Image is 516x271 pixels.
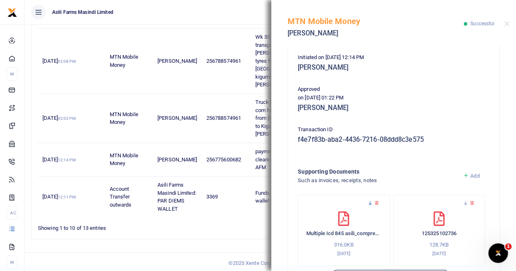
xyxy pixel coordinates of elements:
[463,173,480,179] a: Add
[58,195,76,199] small: 12:11 PM
[470,173,479,179] span: Add
[255,148,315,170] span: payment for corn headers clearing by Multiple ICD AFM
[157,182,196,212] span: Asili Farms Masindi Limited: PAR DIEMS WALLET
[306,230,381,237] h6: Multiple Icd 845 asili_compressed
[58,59,76,64] small: 02:08 PM
[58,158,76,162] small: 12:14 PM
[7,9,17,15] a: logo-small logo-large logo-large
[7,206,18,220] li: Ac
[38,220,228,232] div: Showing 1 to 10 of 13 entries
[504,21,509,26] button: Close
[42,194,75,200] span: [DATE]
[255,190,319,204] span: Funds transfer to Perdiems wallet for operations
[402,241,477,249] p: 128.7KB
[255,99,318,137] span: Truck hire transporting corn header containers from [GEOGRAPHIC_DATA] to Kigumba pt1 Eg [PERSON_N...
[58,116,76,121] small: 02:03 PM
[298,176,456,185] h4: Such as invoices, receipts, notes
[7,67,18,81] li: M
[306,241,381,249] p: 316.0KB
[206,115,241,121] span: 256788574961
[505,243,512,250] span: 1
[110,152,138,167] span: MTN Mobile Money
[255,34,318,88] span: Wk 33 010 01 Truck hire transporting 15 [PERSON_NAME] and used tyres from [GEOGRAPHIC_DATA] to ki...
[337,251,350,256] small: [DATE]
[157,156,197,163] span: [PERSON_NAME]
[49,9,117,16] span: Asili Farms Masindi Limited
[298,64,489,72] h5: [PERSON_NAME]
[42,115,75,121] span: [DATE]
[206,156,241,163] span: 256775600682
[470,21,494,26] span: Successful
[206,194,218,200] span: 3369
[288,16,464,26] h5: MTN Mobile Money
[110,111,138,126] span: MTN Mobile Money
[298,94,489,102] p: on [DATE] 01:22 PM
[432,251,446,256] small: [DATE]
[298,195,390,266] div: Multiple Icd 845 asili_compressed
[393,195,485,266] div: 125325102736
[298,53,489,62] p: Initiated on [DATE] 12:14 PM
[206,58,241,64] span: 256788574961
[298,136,489,144] h5: f4e7f83b-aba2-4436-7216-08ddd8c3e575
[7,256,18,269] li: M
[298,104,489,112] h5: [PERSON_NAME]
[298,85,489,94] p: Approved
[488,243,508,263] iframe: Intercom live chat
[110,54,138,68] span: MTN Mobile Money
[288,29,464,37] h5: [PERSON_NAME]
[42,58,75,64] span: [DATE]
[110,186,132,208] span: Account Transfer outwards
[42,156,75,163] span: [DATE]
[402,230,477,237] h6: 125325102736
[7,8,17,18] img: logo-small
[157,115,197,121] span: [PERSON_NAME]
[298,167,456,176] h4: Supporting Documents
[157,58,197,64] span: [PERSON_NAME]
[298,126,489,134] p: Transaction ID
